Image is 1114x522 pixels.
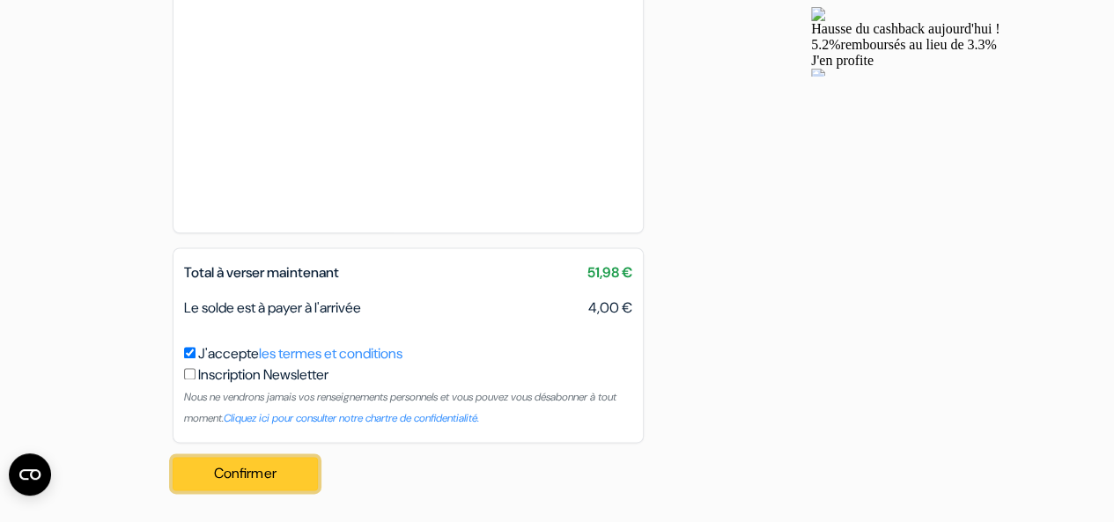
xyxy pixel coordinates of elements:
span: 5.2% [7,37,36,52]
div: Hausse du cashback aujourd'hui ! [7,21,296,37]
img: close.png [7,69,21,83]
label: J'accepte [198,343,402,364]
button: Confirmer [173,457,319,490]
span: 4,00 € [588,298,632,319]
a: Cliquez ici pour consulter notre chartre de confidentialité. [224,411,479,425]
span: 51,98 € [587,262,632,283]
label: Inscription Newsletter [198,364,328,386]
span: Le solde est à payer à l'arrivée [184,298,361,317]
a: les termes et conditions [259,344,402,363]
img: large-icon256.png [7,7,21,21]
span: Total à verser maintenant [184,263,339,282]
div: remboursés au lieu de 3.3% [7,37,296,53]
small: Nous ne vendrons jamais vos renseignements personnels et vous pouvez vous désabonner à tout moment. [184,390,616,425]
button: Ouvrir le widget CMP [9,453,51,496]
div: J'en profite [7,53,296,69]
